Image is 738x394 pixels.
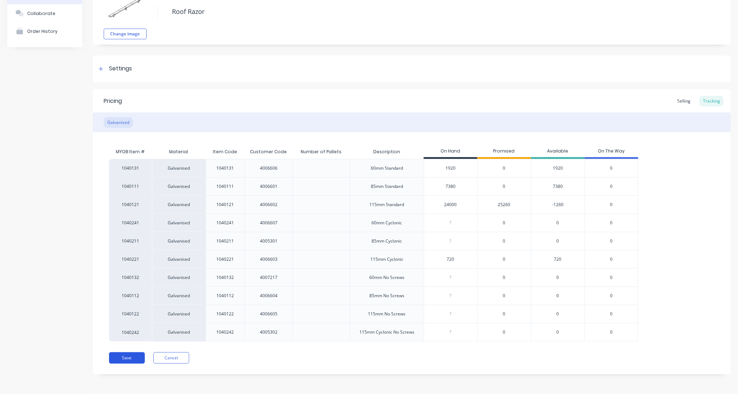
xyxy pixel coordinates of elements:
div: Pricing [104,97,122,105]
div: 1040112 [216,293,234,299]
div: 0 [531,286,585,305]
div: Collaborate [27,11,55,16]
div: 1040211 [109,232,152,250]
div: Selling [674,96,694,106]
span: 0 [503,329,506,335]
div: 4006605 [260,311,277,317]
div: 4006604 [260,293,277,299]
div: 0 [531,305,585,323]
div: Galvanised [152,286,206,305]
div: ? [424,232,477,250]
div: MYOB Item # [109,145,152,159]
div: 1040221 [109,250,152,268]
div: Galvanised [152,268,206,286]
div: 115mm Standard [370,201,404,208]
span: 0 [610,238,612,244]
div: 720 [424,250,477,268]
div: Galvanised [152,232,206,250]
div: 115mm No Screws [368,311,406,317]
div: 1040111 [216,183,234,190]
div: 1040111 [109,177,152,195]
div: Number of Pallets [295,143,347,161]
div: ? [424,305,477,323]
button: Change image [104,29,147,39]
div: Customer Code [244,143,292,161]
div: 4006607 [260,220,277,226]
div: 0 [531,268,585,286]
div: 1040121 [109,195,152,214]
div: Item Code [207,143,243,161]
div: 1040241 [216,220,234,226]
div: 0 [531,214,585,232]
div: Galvanised [152,305,206,323]
span: 0 [503,183,506,190]
span: 0 [610,183,612,190]
span: 0 [610,311,612,317]
div: Settings [109,64,132,73]
div: 4005301 [260,238,277,244]
div: 1040131 [109,159,152,177]
div: 1920 [424,159,477,177]
div: 85mm No Screws [369,293,404,299]
div: 1040122 [109,305,152,323]
span: 0 [503,238,506,244]
div: 115mm Cyclonic No Screws [359,329,414,335]
div: Galvanised [152,250,206,268]
span: 0 [610,329,612,335]
div: 85mm Cyclonic [372,238,402,244]
span: 0 [503,220,506,226]
div: On Hand [424,145,477,159]
div: 7380 [424,178,477,195]
span: 0 [503,274,506,281]
div: 4007217 [260,274,277,281]
textarea: Roof Razor [168,3,661,20]
div: Promised [477,145,531,159]
div: Material [152,145,206,159]
div: 1040112 [109,286,152,305]
div: 0 [531,323,585,341]
div: 1920 [531,159,585,177]
div: On The Way [585,145,638,159]
button: Collaborate [7,4,82,22]
div: 60mm Cyclonic [372,220,402,226]
div: Galvanised [152,177,206,195]
div: ? [424,287,477,305]
div: 4006606 [260,165,277,171]
div: 4006601 [260,183,277,190]
div: Galvanised [104,117,133,128]
div: 115mm Cyclonic [370,256,403,263]
div: Tracking [699,96,724,106]
div: ? [424,214,477,232]
div: 1040221 [216,256,234,263]
div: Galvanised [152,159,206,177]
div: Galvanised [152,195,206,214]
div: Available [531,145,585,159]
div: 24000 [424,196,477,214]
div: 720 [531,250,585,268]
div: 4006602 [260,201,277,208]
div: Galvanised [152,323,206,341]
span: 0 [610,201,612,208]
button: Order History [7,22,82,40]
div: Order History [27,29,58,34]
span: 0 [503,256,506,263]
div: -1260 [531,195,585,214]
span: 0 [610,165,612,171]
div: 1040242 [109,323,152,341]
div: 1040242 [216,329,234,335]
div: 1040122 [216,311,234,317]
button: Cancel [153,352,189,364]
div: ? [424,323,477,341]
div: 1040211 [216,238,234,244]
div: Galvanised [152,214,206,232]
div: 1040132 [109,268,152,286]
div: 1040132 [216,274,234,281]
div: 60mm Standard [371,165,403,171]
div: 4006603 [260,256,277,263]
div: 85mm Standard [371,183,403,190]
div: 1040131 [216,165,234,171]
div: 60mm No Screws [369,274,404,281]
div: 1040241 [109,214,152,232]
span: 0 [503,165,506,171]
button: Save [109,352,145,364]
